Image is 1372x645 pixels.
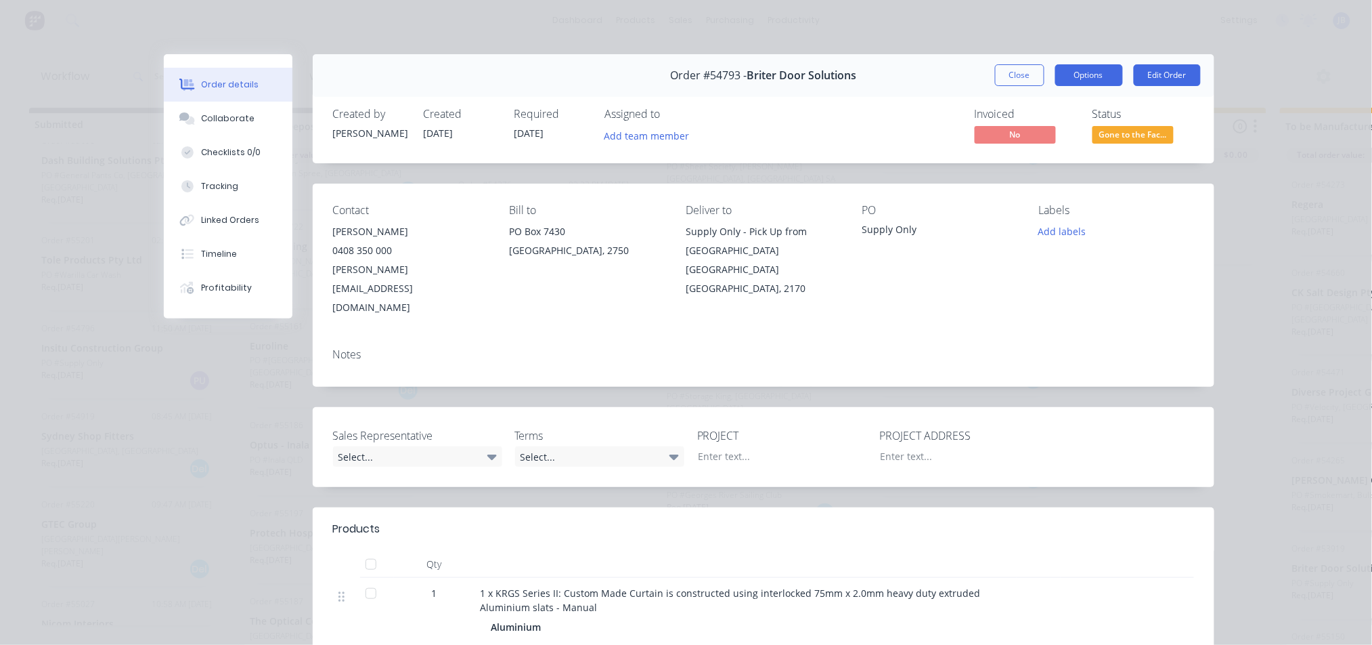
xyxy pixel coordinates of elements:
[164,271,292,305] button: Profitability
[333,108,407,121] div: Created by
[164,169,292,203] button: Tracking
[1039,204,1194,217] div: Labels
[201,79,259,91] div: Order details
[862,204,1017,217] div: PO
[333,241,488,260] div: 0408 350 000
[686,279,841,298] div: [GEOGRAPHIC_DATA], 2170
[201,214,259,226] div: Linked Orders
[1092,126,1174,146] button: Gone to the Fac...
[201,282,252,294] div: Profitability
[605,108,740,121] div: Assigned to
[1032,222,1094,241] button: Add labels
[424,108,498,121] div: Created
[509,241,664,260] div: [GEOGRAPHIC_DATA], 2750
[333,446,502,467] div: Select...
[686,222,841,298] div: Supply Only - Pick Up from [GEOGRAPHIC_DATA] [GEOGRAPHIC_DATA][GEOGRAPHIC_DATA], 2170
[747,69,856,82] span: Briter Door Solutions
[597,126,696,144] button: Add team member
[333,260,488,317] div: [PERSON_NAME][EMAIL_ADDRESS][DOMAIN_NAME]
[333,521,380,537] div: Products
[333,348,1194,361] div: Notes
[491,617,547,637] div: Aluminium
[686,204,841,217] div: Deliver to
[333,222,488,241] div: [PERSON_NAME]
[515,446,684,467] div: Select...
[697,428,866,444] label: PROJECT
[164,102,292,136] button: Collaborate
[879,428,1048,444] label: PROJECT ADDRESS
[432,586,437,600] span: 1
[424,127,453,140] span: [DATE]
[164,203,292,237] button: Linked Orders
[164,237,292,271] button: Timeline
[164,68,292,102] button: Order details
[201,146,261,159] div: Checklists 0/0
[509,222,664,266] div: PO Box 7430[GEOGRAPHIC_DATA], 2750
[509,222,664,241] div: PO Box 7430
[514,127,544,140] span: [DATE]
[201,112,255,125] div: Collaborate
[515,428,684,444] label: Terms
[333,204,488,217] div: Contact
[333,428,502,444] label: Sales Representative
[164,136,292,169] button: Checklists 0/0
[394,551,475,578] div: Qty
[605,126,697,144] button: Add team member
[1134,64,1201,86] button: Edit Order
[1092,126,1174,143] span: Gone to the Fac...
[862,222,1017,241] div: Supply Only
[509,204,664,217] div: Bill to
[514,108,589,121] div: Required
[975,126,1056,143] span: No
[481,587,983,614] span: 1 x KRGS Series II: Custom Made Curtain is constructed using interlocked 75mm x 2.0mm heavy duty ...
[333,222,488,317] div: [PERSON_NAME]0408 350 000[PERSON_NAME][EMAIL_ADDRESS][DOMAIN_NAME]
[201,180,238,192] div: Tracking
[201,248,237,260] div: Timeline
[670,69,747,82] span: Order #54793 -
[1092,108,1194,121] div: Status
[333,126,407,140] div: [PERSON_NAME]
[1055,64,1123,86] button: Options
[995,64,1044,86] button: Close
[686,222,841,279] div: Supply Only - Pick Up from [GEOGRAPHIC_DATA] [GEOGRAPHIC_DATA]
[975,108,1076,121] div: Invoiced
